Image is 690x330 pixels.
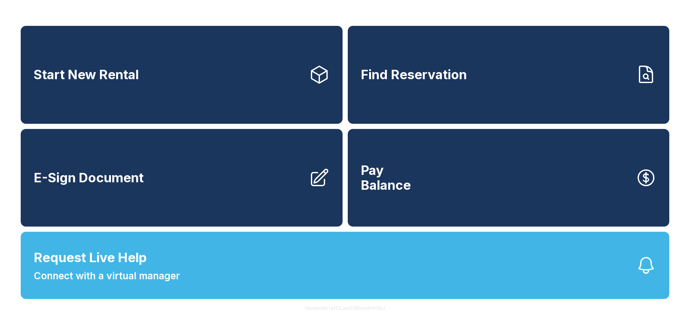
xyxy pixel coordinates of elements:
span: Find Reservation [361,67,467,82]
a: Find Reservation [348,26,670,124]
span: Request Live Help [34,248,147,267]
span: E-Sign Document [34,170,144,185]
button: Request Live HelpConnect with a virtual manager [21,232,669,299]
span: Start New Rental [34,67,139,82]
button: PayBalance [348,129,670,227]
a: Start New Rental [21,26,343,124]
span: Connect with a virtual manager [34,269,180,283]
span: Pay Balance [361,163,411,192]
button: VersionkrrefDLawElMlwz8nfSsJ [300,299,390,317]
a: E-Sign Document [21,129,343,227]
